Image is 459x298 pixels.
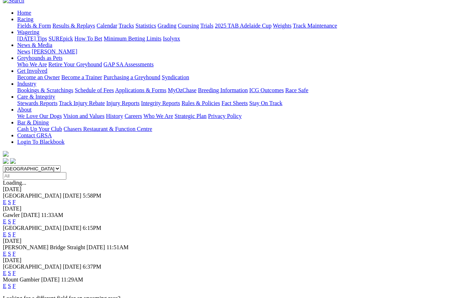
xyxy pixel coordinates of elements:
[8,218,11,224] a: S
[17,42,52,48] a: News & Media
[8,270,11,276] a: S
[17,36,47,42] a: [DATE] Tips
[8,199,11,205] a: S
[17,16,33,22] a: Racing
[141,100,180,106] a: Integrity Reports
[198,87,248,93] a: Breeding Information
[17,55,62,61] a: Greyhounds as Pets
[17,87,73,93] a: Bookings & Scratchings
[8,251,11,257] a: S
[106,100,139,106] a: Injury Reports
[13,270,16,276] a: F
[3,257,456,264] div: [DATE]
[13,231,16,237] a: F
[3,231,6,237] a: E
[17,113,62,119] a: We Love Our Dogs
[208,113,242,119] a: Privacy Policy
[86,244,105,250] span: [DATE]
[63,225,81,231] span: [DATE]
[104,36,161,42] a: Minimum Betting Limits
[249,87,284,93] a: ICG Outcomes
[17,29,39,35] a: Wagering
[285,87,308,93] a: Race Safe
[3,251,6,257] a: E
[200,23,213,29] a: Trials
[3,205,456,212] div: [DATE]
[75,36,103,42] a: How To Bet
[3,283,6,289] a: E
[83,193,101,199] span: 5:58PM
[115,87,166,93] a: Applications & Forms
[181,100,220,106] a: Rules & Policies
[17,126,456,132] div: Bar & Dining
[178,23,199,29] a: Coursing
[52,23,95,29] a: Results & Replays
[3,199,6,205] a: E
[17,81,36,87] a: Industry
[21,212,40,218] span: [DATE]
[17,74,456,81] div: Get Involved
[143,113,173,119] a: Who We Are
[83,264,101,270] span: 6:37PM
[249,100,282,106] a: Stay On Track
[17,48,456,55] div: News & Media
[83,225,101,231] span: 6:15PM
[17,23,51,29] a: Fields & Form
[17,100,57,106] a: Stewards Reports
[104,61,154,67] a: GAP SA Assessments
[3,180,26,186] span: Loading...
[136,23,156,29] a: Statistics
[48,36,73,42] a: SUREpick
[168,87,197,93] a: MyOzChase
[107,244,129,250] span: 11:51AM
[3,193,61,199] span: [GEOGRAPHIC_DATA]
[13,218,16,224] a: F
[41,276,60,283] span: [DATE]
[293,23,337,29] a: Track Maintenance
[10,158,16,164] img: twitter.svg
[48,61,102,67] a: Retire Your Greyhound
[175,113,207,119] a: Strategic Plan
[75,87,114,93] a: Schedule of Fees
[17,36,456,42] div: Wagering
[61,276,83,283] span: 11:29AM
[13,251,16,257] a: F
[63,113,104,119] a: Vision and Values
[3,212,20,218] span: Gawler
[3,264,61,270] span: [GEOGRAPHIC_DATA]
[17,113,456,119] div: About
[3,238,456,244] div: [DATE]
[96,23,117,29] a: Calendar
[17,68,47,74] a: Get Involved
[222,100,248,106] a: Fact Sheets
[104,74,160,80] a: Purchasing a Greyhound
[3,172,66,180] input: Select date
[32,48,77,55] a: [PERSON_NAME]
[124,113,142,119] a: Careers
[3,218,6,224] a: E
[17,61,47,67] a: Who We Are
[162,74,189,80] a: Syndication
[63,126,152,132] a: Chasers Restaurant & Function Centre
[61,74,102,80] a: Become a Trainer
[63,193,81,199] span: [DATE]
[17,132,52,138] a: Contact GRSA
[17,48,30,55] a: News
[17,94,55,100] a: Care & Integrity
[17,107,32,113] a: About
[41,212,63,218] span: 11:33AM
[59,100,105,106] a: Track Injury Rebate
[158,23,176,29] a: Grading
[3,151,9,157] img: logo-grsa-white.png
[273,23,292,29] a: Weights
[13,283,16,289] a: F
[106,113,123,119] a: History
[3,270,6,276] a: E
[163,36,180,42] a: Isolynx
[119,23,134,29] a: Tracks
[3,158,9,164] img: facebook.svg
[17,23,456,29] div: Racing
[17,61,456,68] div: Greyhounds as Pets
[13,199,16,205] a: F
[3,225,61,231] span: [GEOGRAPHIC_DATA]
